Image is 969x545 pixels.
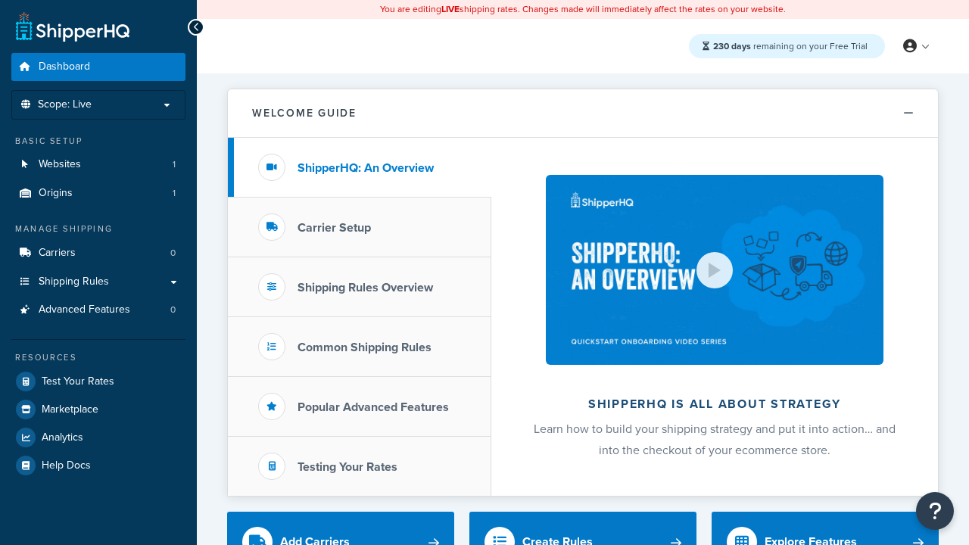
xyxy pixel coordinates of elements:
[713,39,868,53] span: remaining on your Free Trial
[441,2,460,16] b: LIVE
[298,281,433,294] h3: Shipping Rules Overview
[42,431,83,444] span: Analytics
[39,187,73,200] span: Origins
[252,107,357,119] h2: Welcome Guide
[916,492,954,530] button: Open Resource Center
[39,304,130,316] span: Advanced Features
[39,158,81,171] span: Websites
[42,403,98,416] span: Marketplace
[11,368,185,395] a: Test Your Rates
[11,239,185,267] a: Carriers0
[11,239,185,267] li: Carriers
[11,296,185,324] li: Advanced Features
[11,179,185,207] a: Origins1
[11,396,185,423] a: Marketplace
[534,420,896,459] span: Learn how to build your shipping strategy and put it into action… and into the checkout of your e...
[42,459,91,472] span: Help Docs
[298,341,432,354] h3: Common Shipping Rules
[173,158,176,171] span: 1
[11,135,185,148] div: Basic Setup
[298,221,371,235] h3: Carrier Setup
[11,53,185,81] a: Dashboard
[170,247,176,260] span: 0
[11,268,185,296] a: Shipping Rules
[298,161,434,175] h3: ShipperHQ: An Overview
[11,424,185,451] a: Analytics
[11,452,185,479] a: Help Docs
[38,98,92,111] span: Scope: Live
[298,460,397,474] h3: Testing Your Rates
[298,400,449,414] h3: Popular Advanced Features
[11,351,185,364] div: Resources
[228,89,938,138] button: Welcome Guide
[170,304,176,316] span: 0
[11,151,185,179] a: Websites1
[39,276,109,288] span: Shipping Rules
[11,296,185,324] a: Advanced Features0
[42,375,114,388] span: Test Your Rates
[173,187,176,200] span: 1
[713,39,751,53] strong: 230 days
[11,179,185,207] li: Origins
[39,247,76,260] span: Carriers
[11,223,185,235] div: Manage Shipping
[546,175,883,365] img: ShipperHQ is all about strategy
[39,61,90,73] span: Dashboard
[531,397,898,411] h2: ShipperHQ is all about strategy
[11,151,185,179] li: Websites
